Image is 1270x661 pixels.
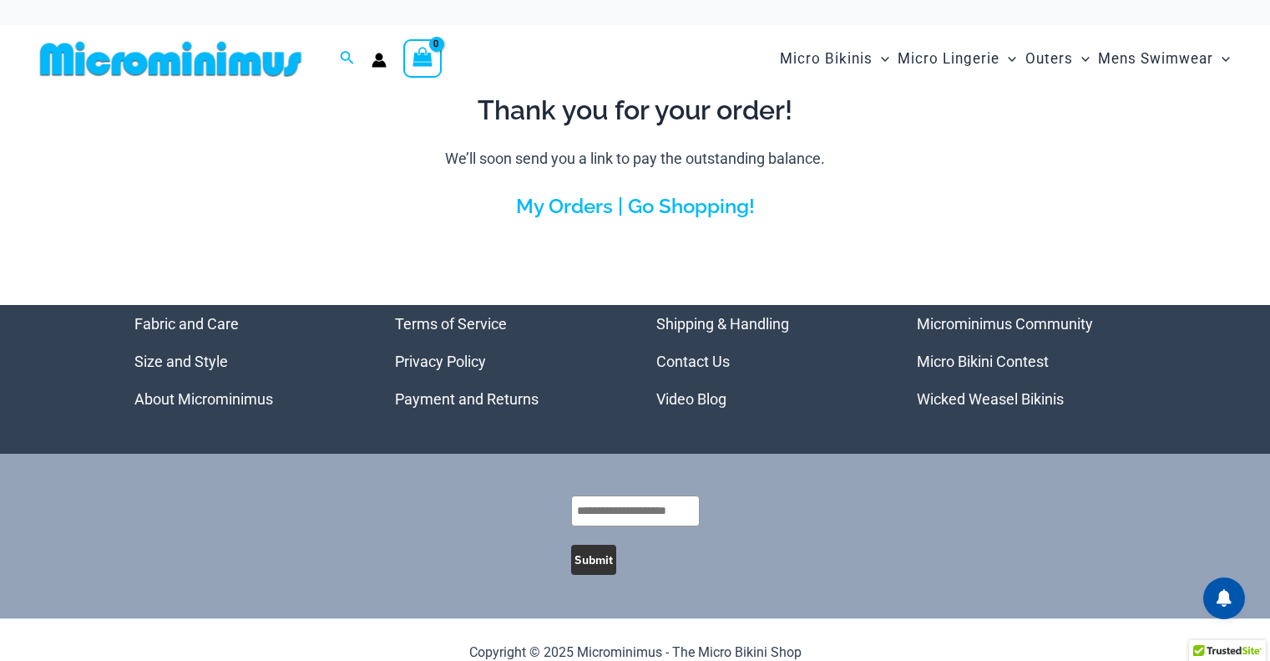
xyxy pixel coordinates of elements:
a: Search icon link [340,48,355,69]
a: My Orders [516,194,613,218]
span: Menu Toggle [873,38,889,80]
a: OutersMenu ToggleMenu Toggle [1021,33,1094,84]
a: View Shopping Cart, empty [403,39,442,78]
nav: Menu [134,305,354,418]
span: Mens Swimwear [1098,38,1213,80]
a: Micro BikinisMenu ToggleMenu Toggle [776,33,893,84]
nav: Menu [917,305,1136,418]
a: Micro LingerieMenu ToggleMenu Toggle [893,33,1020,84]
button: Submit [571,545,616,575]
a: | [618,194,623,218]
span: Menu Toggle [1213,38,1230,80]
strong: Thank you for your order! [478,94,792,125]
nav: Menu [395,305,615,418]
a: Go Shopping! [628,194,755,218]
span: Menu Toggle [999,38,1016,80]
span: Micro Bikinis [780,38,873,80]
aside: Footer Widget 1 [134,305,354,418]
aside: Footer Widget 2 [395,305,615,418]
aside: Footer Widget 4 [917,305,1136,418]
p: We’ll soon send you a link to pay the outstanding balance. [46,146,1224,171]
nav: Site Navigation [773,31,1237,87]
span: Outers [1025,38,1073,80]
span: Menu Toggle [1073,38,1090,80]
a: Micro Bikini Contest [917,353,1049,370]
a: Payment and Returns [395,390,539,408]
a: Video Blog [656,390,726,408]
img: MM SHOP LOGO FLAT [33,40,308,78]
a: About Microminimus [134,390,273,408]
a: Shipping & Handling [656,315,789,333]
a: Wicked Weasel Bikinis [917,390,1064,408]
nav: Menu [656,305,876,418]
a: Size and Style [134,353,228,370]
span: Micro Lingerie [898,38,999,80]
a: Terms of Service [395,315,507,333]
a: Fabric and Care [134,315,239,333]
a: Contact Us [656,353,730,370]
a: Mens SwimwearMenu ToggleMenu Toggle [1094,33,1234,84]
a: Account icon link [372,53,387,68]
a: Privacy Policy [395,353,486,370]
a: Microminimus Community [917,315,1093,333]
aside: Footer Widget 3 [656,305,876,418]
